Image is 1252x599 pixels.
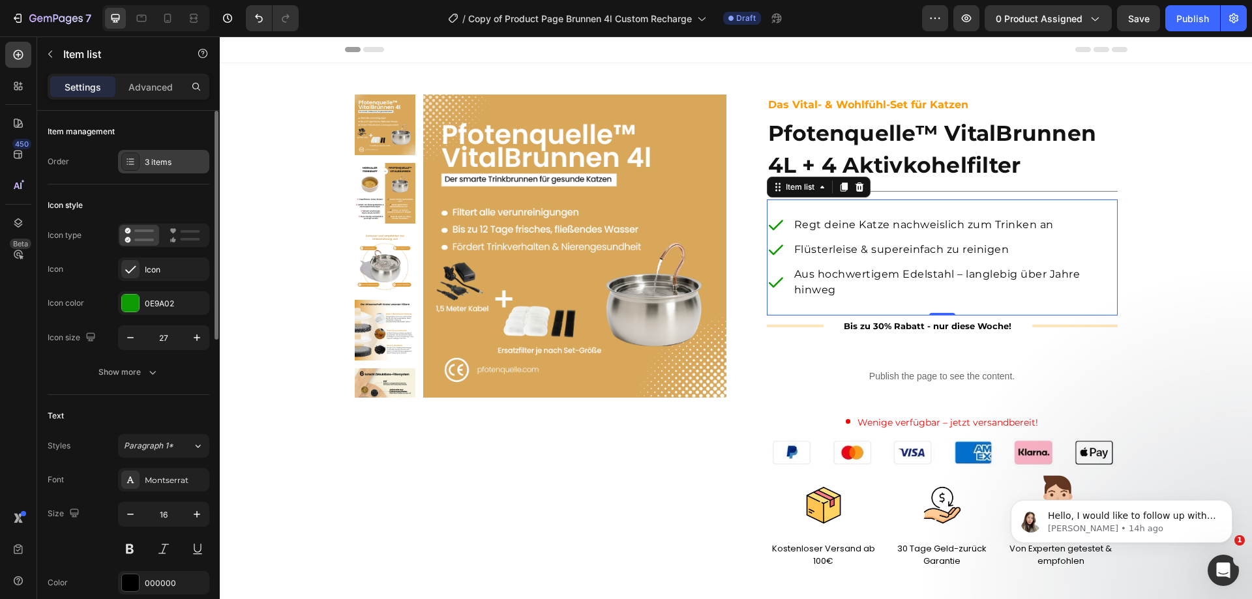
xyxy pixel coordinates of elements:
[48,360,209,384] button: Show more
[48,410,64,422] div: Text
[48,297,84,309] div: Icon color
[996,12,1082,25] span: 0 product assigned
[563,145,597,156] div: Item list
[10,239,31,249] div: Beta
[48,199,83,211] div: Icon style
[124,440,173,452] span: Paragraph 1*
[571,436,636,501] img: gempages_567733187413803941-c23b7126-56a9-4756-88fa-19c534e11b95.webp
[638,379,818,393] span: Wenige verfügbar – jetzt versandbereit!
[48,263,63,275] div: Icon
[246,5,299,31] div: Undo/Redo
[552,506,655,531] span: Kostenloser Versand ab 100€
[991,473,1252,564] iframe: Intercom notifications message
[48,156,69,168] div: Order
[48,440,70,452] div: Styles
[48,577,68,589] div: Color
[1117,5,1160,31] button: Save
[5,5,97,31] button: 7
[98,366,159,379] div: Show more
[624,284,792,295] strong: Bis zu 30% Rabatt - nur diese Woche!
[48,229,82,241] div: Icon type
[1128,13,1150,24] span: Save
[145,156,206,168] div: 3 items
[145,298,206,310] div: 0E9A02
[736,12,756,24] span: Draft
[547,333,898,347] p: Publish the page to see the content.
[220,37,1252,599] iframe: Design area
[63,46,174,62] p: Item list
[48,474,64,486] div: Font
[468,12,692,25] span: Copy of Product Page Brunnen 4l Custom Recharge
[65,80,101,94] p: Settings
[809,436,874,501] img: gempages_567733187413803941-eacd52da-1024-4362-b4c1-4f4eb493b9c7.webp
[574,205,896,221] p: Flüsterleise & supereinfach zu reinigen
[12,139,31,149] div: 450
[1208,555,1239,586] iframe: Intercom live chat
[1165,5,1220,31] button: Publish
[145,264,206,276] div: Icon
[1176,12,1209,25] div: Publish
[985,5,1112,31] button: 0 product assigned
[547,80,898,147] h1: Pfotenquelle™ VitalBrunnen 4L + 4 Aktivkohelfilter
[85,10,91,26] p: 7
[462,12,466,25] span: /
[678,506,767,531] span: 30 Tage Geld-zurück Garantie
[48,126,115,138] div: Item management
[145,475,206,486] div: Montserrat
[128,80,173,94] p: Advanced
[48,329,98,347] div: Icon size
[118,434,209,458] button: Paragraph 1*
[574,230,896,261] p: Aus hochwertigem Edelstahl – langlebig über Jahre hinweg
[790,506,892,531] span: Von Experten getestet & empfohlen
[145,577,206,589] div: 000000
[690,436,755,501] img: gempages_567733187413803941-0b939cdd-86c8-4564-8f75-ced14ef5b3ed.webp
[1234,535,1245,546] span: 1
[48,505,82,523] div: Size
[548,59,897,78] p: Das Vital- & Wohlfühl-Set für Katzen
[547,402,898,436] img: gempages_567733187413803941-583d5592-9e6b-4066-97a7-186d217e59e6.jpg
[574,181,896,196] p: Regt deine Katze nachweislich zum Trinken an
